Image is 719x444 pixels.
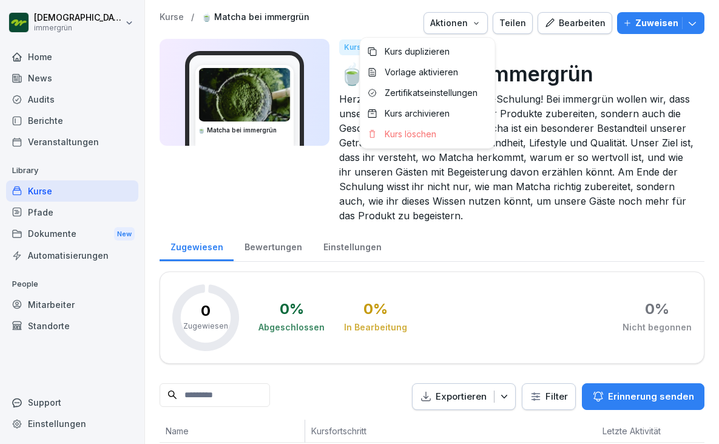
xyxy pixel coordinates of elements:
p: Kurs duplizieren [385,46,450,57]
div: Aktionen [430,16,481,30]
div: Bearbeiten [544,16,606,30]
p: Vorlage aktivieren [385,67,458,78]
p: Exportieren [436,390,487,404]
p: Zuweisen [635,16,678,30]
p: Kurs archivieren [385,108,450,119]
div: Teilen [499,16,526,30]
p: Zertifikatseinstellungen [385,87,478,98]
p: Erinnerung senden [608,390,694,403]
p: Kurs löschen [385,129,436,140]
